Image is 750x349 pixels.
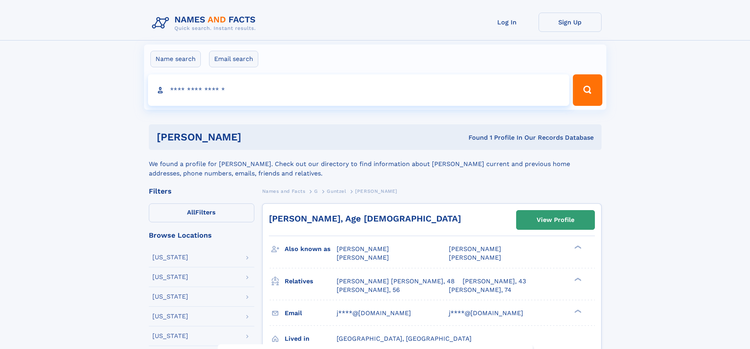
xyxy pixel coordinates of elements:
[539,13,602,32] a: Sign Up
[337,335,472,342] span: [GEOGRAPHIC_DATA], [GEOGRAPHIC_DATA]
[149,150,602,178] div: We found a profile for [PERSON_NAME]. Check out our directory to find information about [PERSON_N...
[152,274,188,280] div: [US_STATE]
[314,188,318,194] span: G
[149,13,262,34] img: Logo Names and Facts
[355,188,397,194] span: [PERSON_NAME]
[269,214,461,223] a: [PERSON_NAME], Age [DEMOGRAPHIC_DATA]
[572,308,582,314] div: ❯
[149,203,254,222] label: Filters
[314,186,318,196] a: G
[285,332,337,345] h3: Lived in
[149,232,254,239] div: Browse Locations
[537,211,574,229] div: View Profile
[152,294,188,300] div: [US_STATE]
[148,74,570,106] input: search input
[327,186,346,196] a: Guntzel
[476,13,539,32] a: Log In
[449,286,511,294] a: [PERSON_NAME], 74
[573,74,602,106] button: Search Button
[337,245,389,253] span: [PERSON_NAME]
[517,211,594,229] a: View Profile
[285,242,337,256] h3: Also known as
[187,209,195,216] span: All
[449,245,501,253] span: [PERSON_NAME]
[285,275,337,288] h3: Relatives
[152,313,188,319] div: [US_STATE]
[209,51,258,67] label: Email search
[150,51,201,67] label: Name search
[337,254,389,261] span: [PERSON_NAME]
[152,333,188,339] div: [US_STATE]
[149,188,254,195] div: Filters
[152,254,188,260] div: [US_STATE]
[449,254,501,261] span: [PERSON_NAME]
[285,307,337,320] h3: Email
[337,277,455,286] a: [PERSON_NAME] [PERSON_NAME], 48
[157,132,355,142] h1: [PERSON_NAME]
[355,133,594,142] div: Found 1 Profile In Our Records Database
[463,277,526,286] a: [PERSON_NAME], 43
[262,186,306,196] a: Names and Facts
[572,245,582,250] div: ❯
[337,286,400,294] a: [PERSON_NAME], 56
[572,277,582,282] div: ❯
[327,188,346,194] span: Guntzel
